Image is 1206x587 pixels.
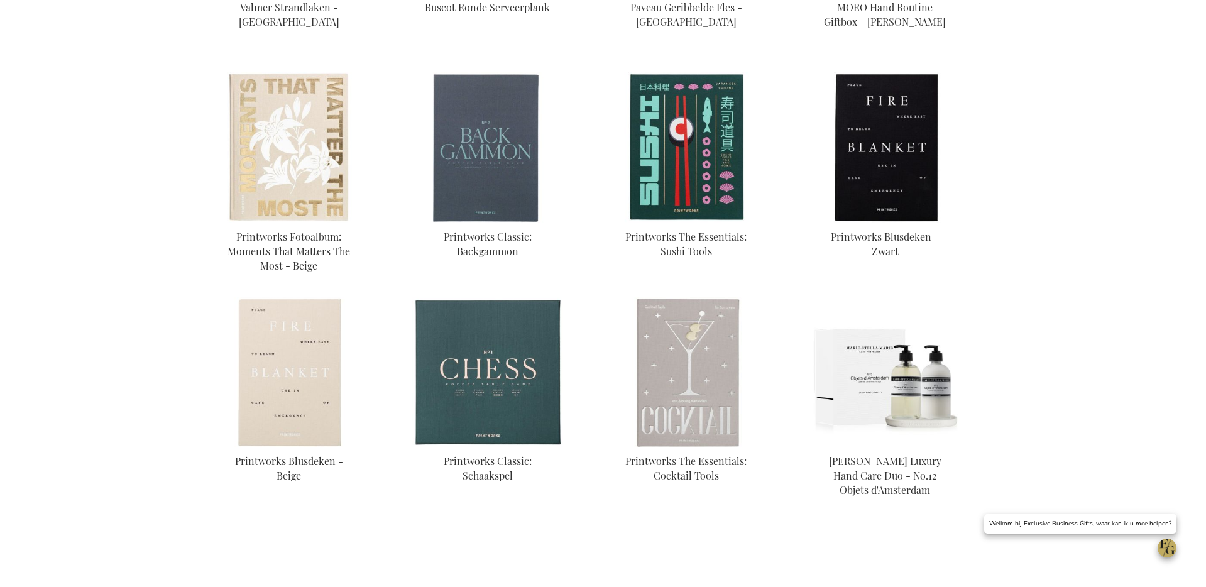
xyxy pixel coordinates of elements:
[412,439,563,451] a: Printworks Classic: Chess
[625,454,747,482] a: Printworks The Essentials: Cocktail Tools
[625,230,747,258] a: Printworks The Essentials: Sushi Tools
[831,230,939,258] a: Printworks Blusdeken - Zwart
[214,297,365,447] img: Printworks Fire Blanket - Beige
[444,454,532,482] a: Printworks Classic: Schaakspel
[444,230,532,258] a: Printworks Classic: Backgammon
[611,72,762,223] img: Printworks The Essentials: Sushi Tools
[239,1,339,28] a: Valmer Strandlaken - [GEOGRAPHIC_DATA]
[214,214,365,226] a: Printworks Photo Album: Moments That Matters The Most - Beige
[824,1,946,28] a: MORO Hand Routine Giftbox - [PERSON_NAME]
[611,297,762,447] img: Printworks The Essentials: Cocktail Tools
[829,454,941,496] a: [PERSON_NAME] Luxury Hand Care Duo - No.12 Objets d'Amsterdam
[412,297,563,447] img: Printworks Classic: Chess
[214,72,365,223] img: Printworks Photo Album: Moments That Matters The Most - Beige
[630,1,742,28] a: Paveau Geribbelde Fles - [GEOGRAPHIC_DATA]
[809,214,960,226] a: Printworks Fire Blanket - Black
[412,214,563,226] a: Printworks Classic: Backgammon
[235,454,343,482] a: Printworks Blusdeken - Beige
[214,439,365,451] a: Printworks Fire Blanket - Beige
[227,230,350,272] a: Printworks Fotoalbum: Moments That Matters The Most - Beige
[809,72,960,223] img: Printworks Fire Blanket - Black
[425,1,550,14] a: Buscot Ronde Serveerplank
[611,439,762,451] a: Printworks The Essentials: Cocktail Tools
[809,297,960,447] img: Marie-Stella-Maris Luxury Hand Care Duo - No.12 Objets d'Amsterdam
[809,439,960,451] a: Marie-Stella-Maris Luxury Hand Care Duo - No.12 Objets d'Amsterdam
[611,214,762,226] a: Printworks The Essentials: Sushi Tools
[412,72,563,223] img: Printworks Classic: Backgammon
